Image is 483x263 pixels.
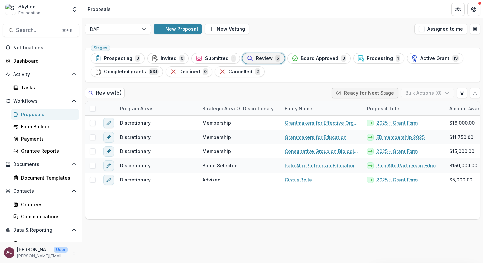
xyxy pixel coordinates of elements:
[166,66,212,77] button: Declined0
[21,148,74,154] div: Grantee Reports
[231,55,236,62] span: 1
[198,105,278,112] div: Strategic Area of Discretionary
[198,101,281,115] div: Strategic Area of Discretionary
[449,134,473,141] span: $11,750.00
[332,88,398,98] button: Ready for Next Stage
[120,134,151,141] span: Discretionary
[179,55,185,62] span: 0
[470,24,480,34] button: Open table manager
[13,227,69,233] span: Data & Reporting
[363,101,445,115] div: Proposal Title
[256,56,273,61] span: Review
[135,55,140,62] span: 0
[17,246,51,253] p: [PERSON_NAME]
[205,24,249,34] button: New Vetting
[202,134,231,141] span: Membership
[147,53,189,64] button: Invited0
[285,148,359,155] a: Consultative Group on Biological Diversity
[18,10,40,16] span: Foundation
[91,66,163,77] button: Completed grants534
[11,109,79,120] a: Proposals
[376,134,425,141] a: ED membership 2025
[13,98,69,104] span: Workflows
[449,176,472,183] span: $5,000.00
[3,42,79,53] button: Notifications
[285,162,356,169] a: Palo Alto Partners in Education
[116,105,157,112] div: Program Areas
[21,84,74,91] div: Tasks
[470,88,480,98] button: Export table data
[103,118,114,128] button: edit
[376,148,418,155] a: 2025 - Grant Form
[85,88,125,98] h2: Review ( 5 )
[116,101,198,115] div: Program Areas
[11,146,79,156] a: Grantee Reports
[363,105,403,112] div: Proposal Title
[420,56,449,61] span: Active Grant
[215,66,265,77] button: Cancelled2
[13,57,74,64] div: Dashboard
[376,119,418,126] a: 2025 - Grant Form
[3,69,79,80] button: Open Activity
[104,69,146,75] span: Completed grants
[449,148,474,155] span: $15,000.00
[103,146,114,157] button: edit
[21,174,74,181] div: Document Templates
[149,68,159,75] span: 534
[401,88,454,98] button: Bulk Actions (0)
[6,250,12,255] div: Angie Chen
[11,199,79,210] a: Grantees
[94,46,107,50] span: Stages
[367,56,393,61] span: Processing
[61,27,74,34] div: ⌘ + K
[301,56,338,61] span: Board Approved
[70,3,79,16] button: Open entity switcher
[191,53,240,64] button: Submitted1
[203,68,208,75] span: 0
[202,148,231,155] span: Membership
[161,56,177,61] span: Invited
[120,119,151,126] span: Discretionary
[3,186,79,196] button: Open Contacts
[17,253,68,259] p: [PERSON_NAME][EMAIL_ADDRESS][DOMAIN_NAME]
[281,105,316,112] div: Entity Name
[70,249,78,257] button: More
[242,53,285,64] button: Review5
[281,101,363,115] div: Entity Name
[205,56,229,61] span: Submitted
[3,55,79,66] a: Dashboard
[21,123,74,130] div: Form Builder
[3,96,79,106] button: Open Workflows
[407,53,463,64] button: Active Grant19
[353,53,404,64] button: Processing1
[341,55,346,62] span: 0
[21,111,74,118] div: Proposals
[449,119,475,126] span: $16,000.00
[91,53,145,64] button: Prospecting0
[467,3,480,16] button: Get Help
[120,148,151,155] span: Discretionary
[13,45,77,50] span: Notifications
[275,55,280,62] span: 5
[11,172,79,183] a: Document Templates
[103,175,114,185] button: edit
[11,82,79,93] a: Tasks
[457,88,467,98] button: Edit table settings
[228,69,252,75] span: Cancelled
[11,238,79,249] a: Dashboard
[13,72,69,77] span: Activity
[285,119,359,126] a: Grantmakers for Effective Organizations
[103,132,114,143] button: edit
[202,119,231,126] span: Membership
[21,135,74,142] div: Payments
[104,56,132,61] span: Prospecting
[11,133,79,144] a: Payments
[13,188,69,194] span: Contacts
[13,162,69,167] span: Documents
[202,176,221,183] span: Advised
[21,240,74,247] div: Dashboard
[202,162,238,169] span: Board Selected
